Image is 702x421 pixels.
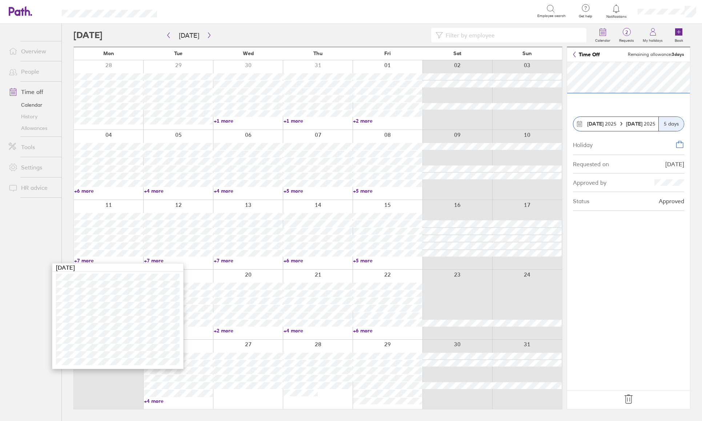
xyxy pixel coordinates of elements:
[665,161,684,167] div: [DATE]
[667,24,690,47] a: Book
[3,99,61,111] a: Calendar
[522,50,532,56] span: Sun
[214,118,283,124] a: +1 more
[659,198,684,204] div: Approved
[537,14,566,18] span: Employee search
[615,36,638,43] label: Requests
[174,50,182,56] span: Tue
[3,122,61,134] a: Allowances
[144,398,213,404] a: +4 more
[628,52,684,57] span: Remaining allowance:
[353,118,422,124] a: +2 more
[573,140,593,148] div: Holiday
[626,121,655,127] span: 2025
[605,15,628,19] span: Notifications
[384,50,391,56] span: Fri
[573,52,600,57] a: Time Off
[313,50,322,56] span: Thu
[3,160,61,175] a: Settings
[615,24,638,47] a: 2Requests
[573,161,609,167] div: Requested on
[615,29,638,35] span: 2
[3,180,61,195] a: HR advice
[284,188,353,194] a: +5 more
[103,50,114,56] span: Mon
[284,257,353,264] a: +6 more
[74,257,143,264] a: +7 more
[3,85,61,99] a: Time off
[658,117,684,131] div: 5 days
[672,52,684,57] strong: 3 days
[74,188,143,194] a: +6 more
[638,24,667,47] a: My holidays
[144,188,213,194] a: +4 more
[284,118,353,124] a: +1 more
[3,140,61,154] a: Tools
[173,29,205,41] button: [DATE]
[284,327,353,334] a: +4 more
[177,8,195,14] div: Search
[353,327,422,334] a: +6 more
[3,111,61,122] a: History
[587,121,617,127] span: 2025
[353,257,422,264] a: +5 more
[626,120,644,127] strong: [DATE]
[144,257,213,264] a: +7 more
[591,36,615,43] label: Calendar
[3,44,61,58] a: Overview
[443,28,582,42] input: Filter by employee
[605,4,628,19] a: Notifications
[243,50,254,56] span: Wed
[670,36,687,43] label: Book
[3,64,61,79] a: People
[573,198,589,204] div: Status
[214,188,283,194] a: +4 more
[353,188,422,194] a: +5 more
[453,50,461,56] span: Sat
[573,179,606,186] div: Approved by
[638,36,667,43] label: My holidays
[591,24,615,47] a: Calendar
[214,257,283,264] a: +7 more
[574,14,597,19] span: Get help
[587,120,603,127] strong: [DATE]
[52,263,183,272] div: [DATE]
[214,327,283,334] a: +2 more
